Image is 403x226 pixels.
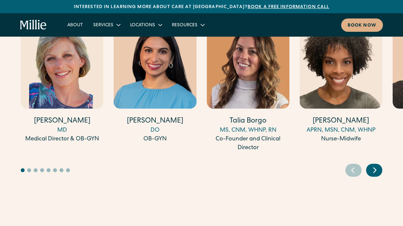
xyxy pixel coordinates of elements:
[114,19,196,145] div: 2 / 17
[21,135,103,144] div: Medical Director & OB-GYN
[366,164,382,177] div: Next slide
[207,135,289,152] div: Co-Founder and Clinical Director
[300,126,382,135] div: APRN, MSN, CNM, WHNP
[21,168,25,172] button: Go to slide 1
[40,168,44,172] button: Go to slide 4
[345,164,362,177] div: Previous slide
[88,19,125,30] div: Services
[21,126,103,135] div: MD
[207,116,289,126] h4: Talia Borgo
[300,19,382,145] div: 4 / 17
[60,168,63,172] button: Go to slide 7
[114,19,196,144] a: [PERSON_NAME]DOOB-GYN
[114,126,196,135] div: DO
[130,22,155,29] div: Locations
[21,116,103,126] h4: [PERSON_NAME]
[300,135,382,144] div: Nurse-Midwife
[167,19,209,30] div: Resources
[66,168,70,172] button: Go to slide 8
[62,19,88,30] a: About
[21,19,103,144] a: [PERSON_NAME]MDMedical Director & OB-GYN
[114,116,196,126] h4: [PERSON_NAME]
[20,20,46,30] a: home
[348,22,376,29] div: Book now
[207,19,289,154] div: 3 / 17
[207,126,289,135] div: MS, CNM, WHNP, RN
[34,168,38,172] button: Go to slide 3
[248,5,329,9] a: Book a free information call
[207,19,289,153] a: Talia BorgoMS, CNM, WHNP, RNCo-Founder and Clinical Director
[53,168,57,172] button: Go to slide 6
[300,19,382,144] a: [PERSON_NAME]APRN, MSN, CNM, WHNPNurse-Midwife
[172,22,197,29] div: Resources
[47,168,50,172] button: Go to slide 5
[27,168,31,172] button: Go to slide 2
[300,116,382,126] h4: [PERSON_NAME]
[21,19,103,145] div: 1 / 17
[125,19,167,30] div: Locations
[93,22,113,29] div: Services
[114,135,196,144] div: OB-GYN
[341,18,383,32] a: Book now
